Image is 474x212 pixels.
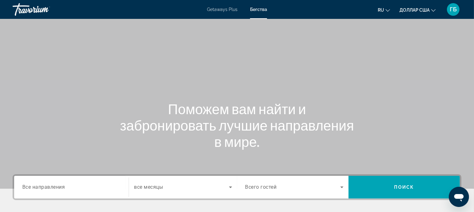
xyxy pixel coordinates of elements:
button: Поиск [349,176,460,198]
a: Травориум [13,1,75,18]
button: Изменить валюту [399,5,436,14]
button: Изменить язык [378,5,390,14]
font: ГБ [450,6,457,13]
span: Всего гостей [245,184,277,190]
h1: Поможем вам найти и забронировать лучшие направления в мире. [119,101,355,150]
button: Меню пользователя [445,3,461,16]
font: ru [378,8,384,13]
iframe: Кнопка запуска окна обмена сообщениями [449,187,469,207]
a: Getaways Plus [207,7,237,12]
span: все месяцы [134,184,163,190]
font: доллар США [399,8,430,13]
span: Поиск [394,185,414,190]
div: Search widget [14,176,460,198]
a: Бегства [250,7,267,12]
span: Все направления [22,184,65,190]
